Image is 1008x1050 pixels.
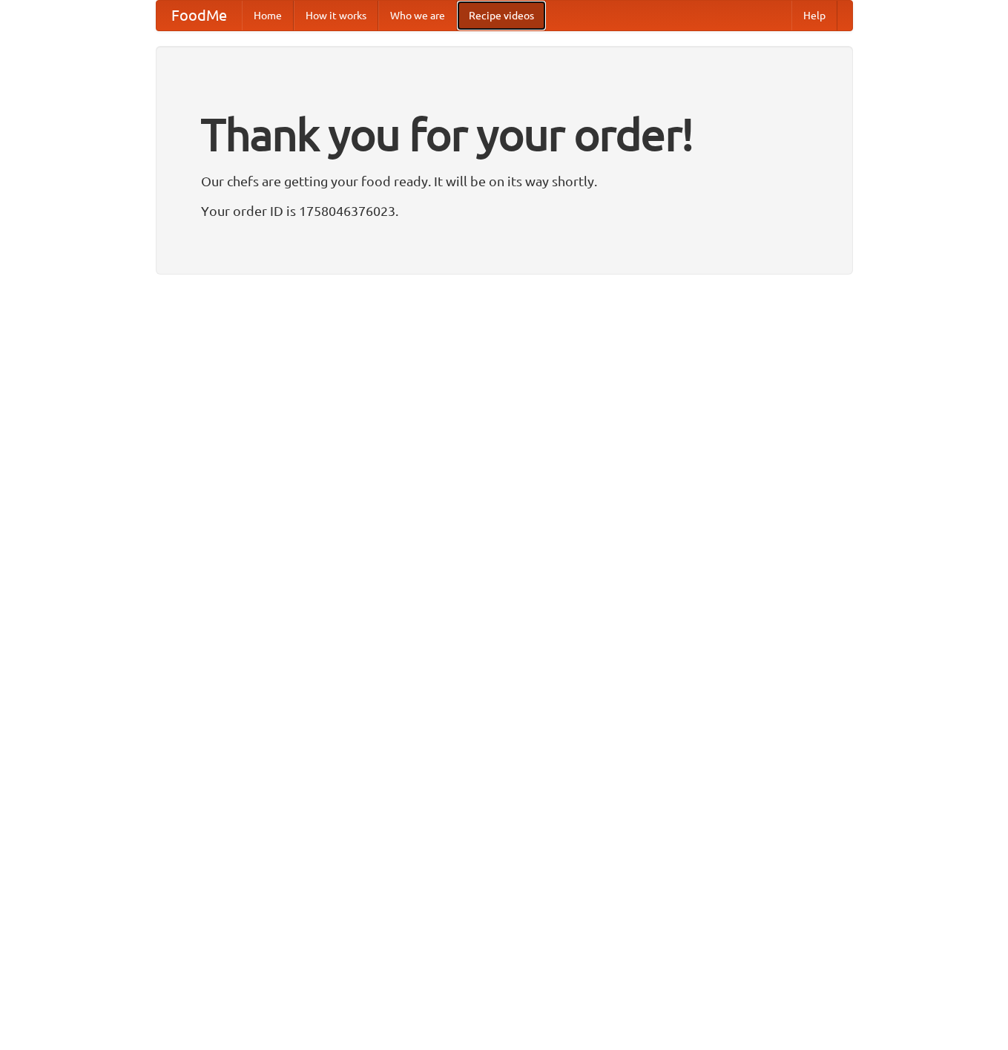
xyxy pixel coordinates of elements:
[201,99,808,170] h1: Thank you for your order!
[201,200,808,222] p: Your order ID is 1758046376023.
[378,1,457,30] a: Who we are
[157,1,242,30] a: FoodMe
[294,1,378,30] a: How it works
[242,1,294,30] a: Home
[201,170,808,192] p: Our chefs are getting your food ready. It will be on its way shortly.
[457,1,546,30] a: Recipe videos
[791,1,837,30] a: Help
